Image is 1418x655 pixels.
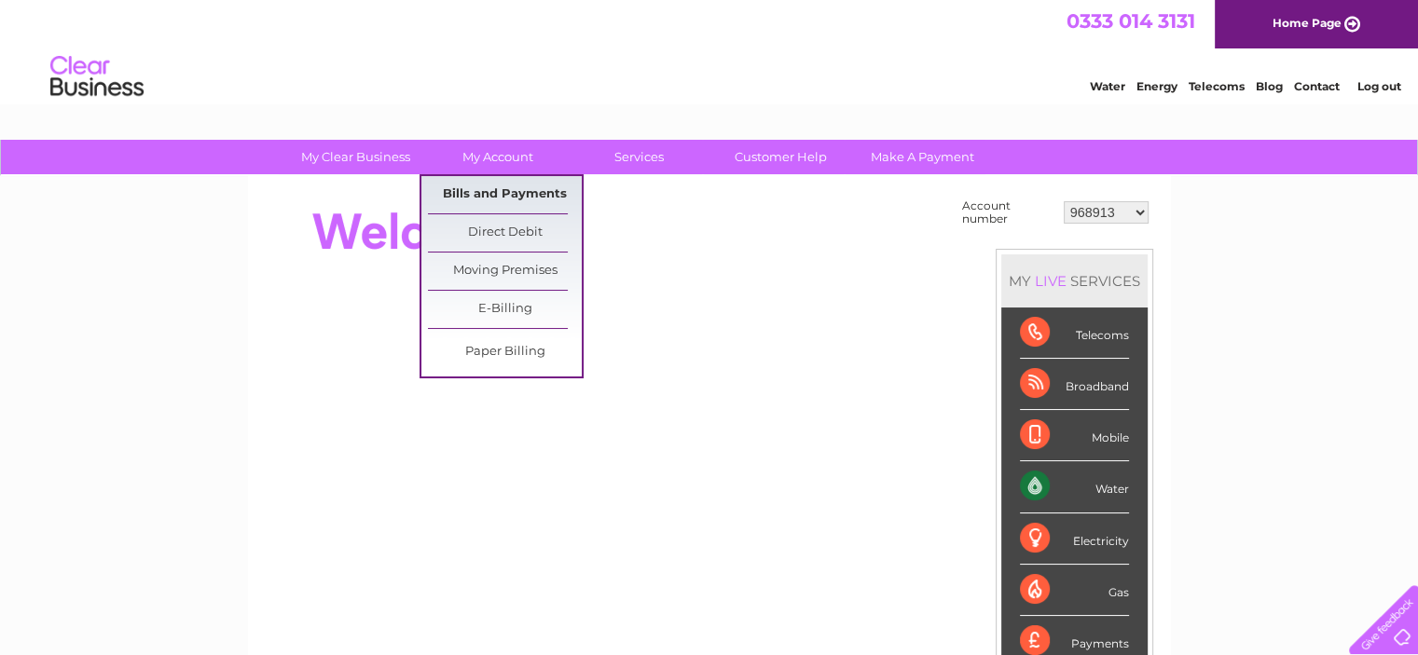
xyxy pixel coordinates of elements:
a: Log out [1356,79,1400,93]
a: E-Billing [428,291,582,328]
a: Water [1090,79,1125,93]
img: logo.png [49,48,145,105]
a: Services [562,140,716,174]
div: Mobile [1020,410,1129,461]
a: Paper Billing [428,334,582,371]
a: Contact [1294,79,1340,93]
a: Blog [1256,79,1283,93]
a: Bills and Payments [428,176,582,213]
div: LIVE [1031,272,1070,290]
a: Moving Premises [428,252,582,290]
a: 0333 014 3131 [1067,9,1195,33]
div: Gas [1020,565,1129,616]
a: Energy [1136,79,1177,93]
a: Customer Help [704,140,858,174]
div: Telecoms [1020,307,1129,359]
a: Direct Debit [428,214,582,252]
div: Electricity [1020,513,1129,565]
div: Broadband [1020,359,1129,410]
div: MY SERVICES [1001,254,1148,307]
div: Clear Business is a trading name of Verastar Limited (registered in [GEOGRAPHIC_DATA] No. 3667643... [269,10,1150,90]
a: Make A Payment [846,140,999,174]
td: Account number [957,195,1059,230]
a: My Account [420,140,574,174]
div: Water [1020,461,1129,512]
a: Telecoms [1189,79,1245,93]
a: My Clear Business [279,140,433,174]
